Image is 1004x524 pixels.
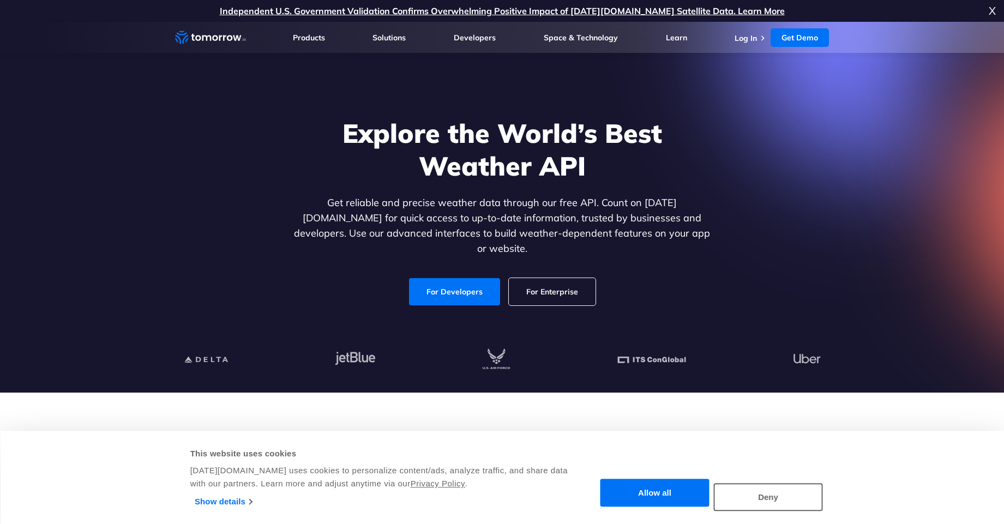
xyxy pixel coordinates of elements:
[735,33,757,43] a: Log In
[409,278,500,305] a: For Developers
[666,33,687,43] a: Learn
[600,479,710,507] button: Allow all
[175,29,246,46] a: Home link
[220,5,785,16] a: Independent U.S. Government Validation Confirms Overwhelming Positive Impact of [DATE][DOMAIN_NAM...
[771,28,829,47] a: Get Demo
[195,493,252,510] a: Show details
[372,33,406,43] a: Solutions
[292,117,713,182] h1: Explore the World’s Best Weather API
[293,33,325,43] a: Products
[190,447,569,460] div: This website uses cookies
[454,33,496,43] a: Developers
[714,483,823,511] button: Deny
[292,195,713,256] p: Get reliable and precise weather data through our free API. Count on [DATE][DOMAIN_NAME] for quic...
[190,464,569,490] div: [DATE][DOMAIN_NAME] uses cookies to personalize content/ads, analyze traffic, and share data with...
[544,33,618,43] a: Space & Technology
[411,479,465,488] a: Privacy Policy
[509,278,596,305] a: For Enterprise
